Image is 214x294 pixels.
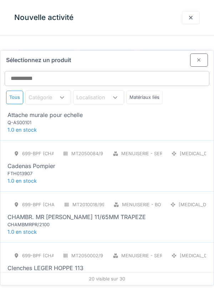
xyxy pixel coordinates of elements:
div: Attache murale pour echelle [7,111,83,119]
div: 699-BPF (CHAREFF) [22,201,68,208]
div: Menuiserie - Serrurerie [121,150,182,157]
div: FTH013907 [7,170,93,177]
div: Localisation [76,93,115,101]
div: Matériaux liés [126,91,163,104]
div: Catégorie [29,93,62,101]
div: MT2050002/999/001 [71,252,118,259]
div: 699-BPF (CHAREFF) [22,252,68,259]
div: Tous [6,91,23,104]
div: Menuiserie - Serrurerie [121,252,182,259]
div: 699-BPF (CHAREFF) [22,150,68,157]
span: 1.0 en stock [7,178,37,184]
div: Menuiserie - Boiseries [122,201,178,208]
div: Clenches LEGER HOPPE 113 [7,264,83,272]
div: CHAMBMRPR/2100 [7,221,93,228]
div: Sélectionnez un produit [0,51,214,67]
div: Cadenas Pompier [7,162,55,170]
div: 20 visible sur 30 [0,272,214,285]
div: CHAMBR. MR [PERSON_NAME] 11/65MM TRAPEZE [7,213,146,221]
span: 1.0 en stock [7,127,37,133]
div: MT2050084/999/001 [71,150,118,157]
div: MT2010018/999/001 [72,201,117,208]
span: 1.0 en stock [7,229,37,235]
h3: Nouvelle activité [14,13,73,22]
div: Q-AS00101 [7,119,93,126]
